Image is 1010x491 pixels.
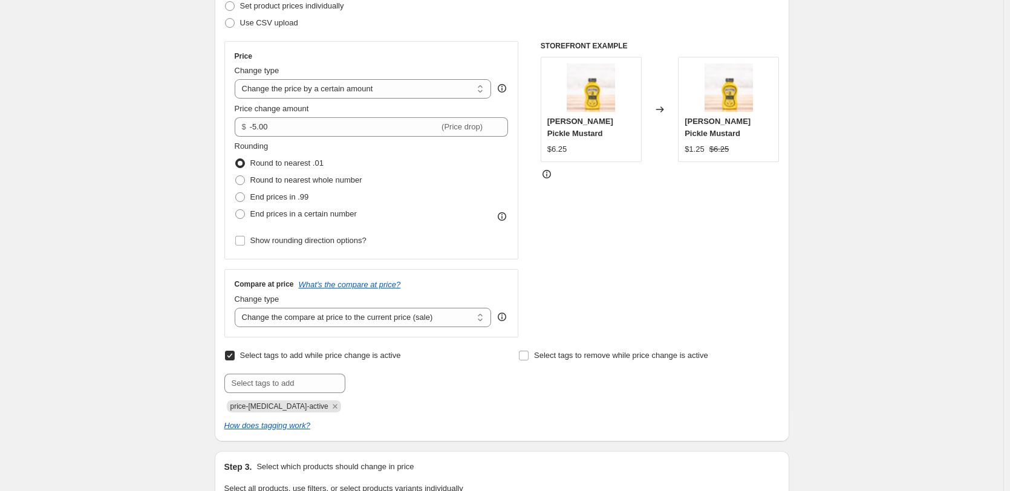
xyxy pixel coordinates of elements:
span: Select tags to remove while price change is active [534,351,708,360]
span: End prices in a certain number [250,209,357,218]
img: DSC06398_80x.jpg [705,63,753,112]
p: Select which products should change in price [256,461,414,473]
span: Rounding [235,141,269,151]
span: Use CSV upload [240,18,298,27]
span: Set product prices individually [240,1,344,10]
input: Select tags to add [224,374,345,393]
h3: Compare at price [235,279,294,289]
span: Change type [235,294,279,304]
div: $6.25 [547,143,567,155]
span: Show rounding direction options? [250,236,367,245]
h6: STOREFRONT EXAMPLE [541,41,780,51]
span: $ [242,122,246,131]
button: Remove price-change-job-active [330,401,340,412]
span: (Price drop) [441,122,483,131]
span: price-change-job-active [230,402,328,411]
span: Round to nearest whole number [250,175,362,184]
img: DSC06398_80x.jpg [567,63,615,112]
div: help [496,82,508,94]
input: -10.00 [250,117,439,137]
span: End prices in .99 [250,192,309,201]
div: help [496,311,508,323]
button: What's the compare at price? [299,280,401,289]
span: Round to nearest .01 [250,158,324,167]
span: Change type [235,66,279,75]
span: [PERSON_NAME] Pickle Mustard [685,117,751,138]
span: [PERSON_NAME] Pickle Mustard [547,117,613,138]
div: $1.25 [685,143,705,155]
h3: Price [235,51,252,61]
span: Select tags to add while price change is active [240,351,401,360]
a: How does tagging work? [224,421,310,430]
h2: Step 3. [224,461,252,473]
strike: $6.25 [709,143,729,155]
span: Price change amount [235,104,309,113]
